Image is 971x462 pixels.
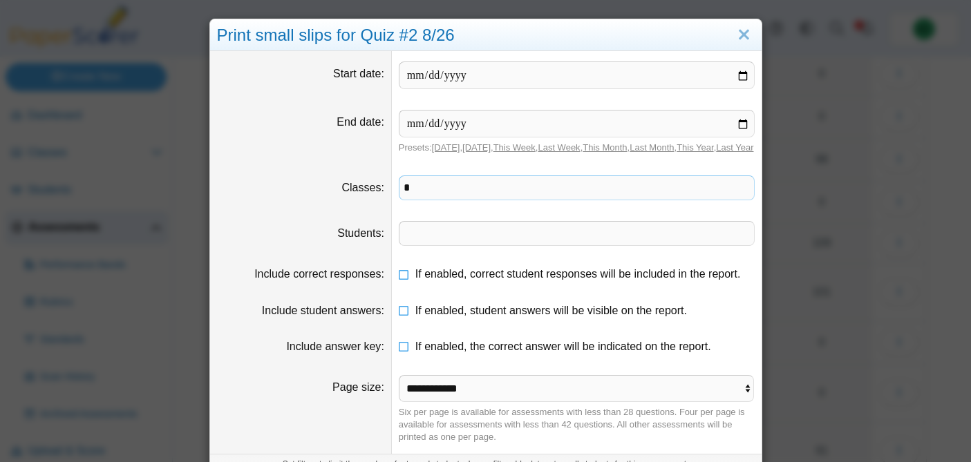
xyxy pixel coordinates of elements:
a: Last Month [630,142,674,153]
label: Include correct responses [254,268,384,280]
div: Presets: , , , , , , , [399,142,755,154]
tags: ​ [399,175,755,200]
label: Classes [341,182,384,193]
span: If enabled, student answers will be visible on the report. [415,305,687,316]
label: Include student answers [262,305,384,316]
a: Last Year [716,142,753,153]
span: If enabled, the correct answer will be indicated on the report. [415,340,711,352]
label: End date [337,116,384,128]
a: Close [733,23,755,47]
a: This Year [677,142,714,153]
div: Print small slips for Quiz #2 8/26 [210,19,762,52]
label: Students [337,227,384,239]
a: [DATE] [462,142,491,153]
label: Page size [332,381,384,393]
label: Start date [333,68,384,79]
span: If enabled, correct student responses will be included in the report. [415,268,741,280]
a: This Month [583,142,627,153]
a: This Week [493,142,536,153]
div: Six per page is available for assessments with less than 28 questions. Four per page is available... [399,406,755,444]
tags: ​ [399,221,755,246]
label: Include answer key [286,340,384,352]
a: [DATE] [432,142,460,153]
a: Last Week [538,142,580,153]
